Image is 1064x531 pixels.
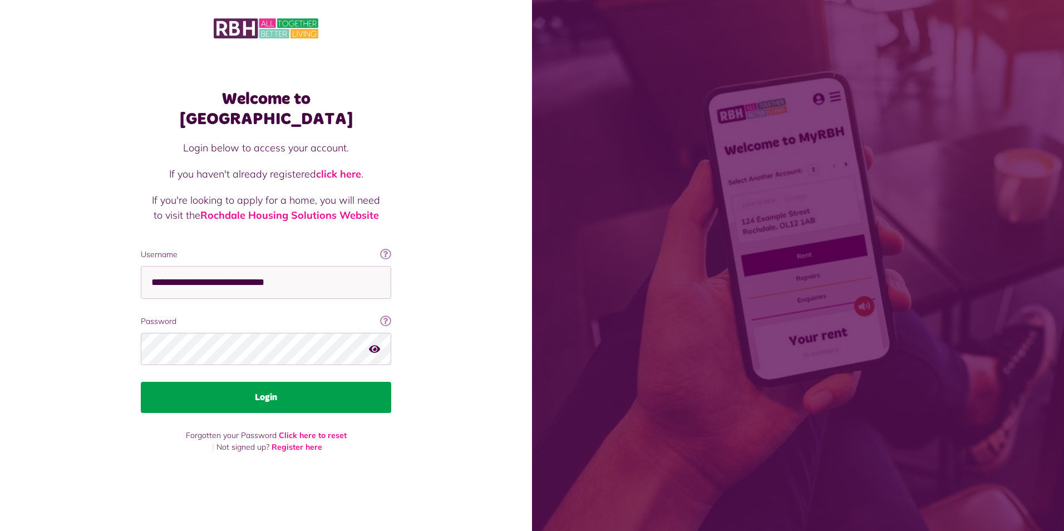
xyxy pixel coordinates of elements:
a: Register here [272,442,322,452]
a: Rochdale Housing Solutions Website [200,209,379,222]
span: Not signed up? [216,442,269,452]
img: MyRBH [214,17,318,40]
h1: Welcome to [GEOGRAPHIC_DATA] [141,89,391,129]
p: If you haven't already registered . [152,166,380,181]
span: Forgotten your Password [186,430,277,440]
label: Password [141,316,391,327]
a: Click here to reset [279,430,347,440]
p: If you're looking to apply for a home, you will need to visit the [152,193,380,223]
a: click here [316,168,361,180]
button: Login [141,382,391,413]
p: Login below to access your account. [152,140,380,155]
label: Username [141,249,391,260]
